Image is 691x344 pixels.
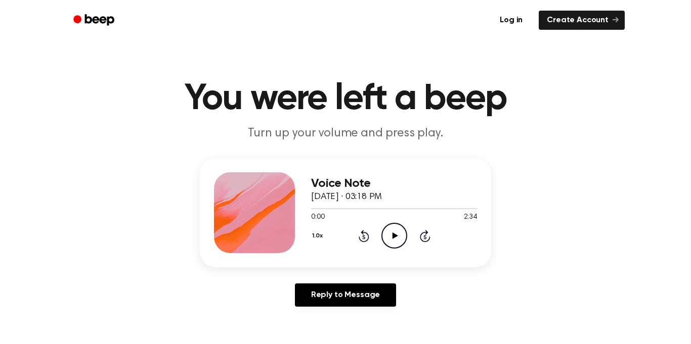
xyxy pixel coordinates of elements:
a: Create Account [539,11,625,30]
button: 1.0x [311,227,326,244]
a: Reply to Message [295,283,396,307]
a: Log in [490,9,533,32]
p: Turn up your volume and press play. [151,125,540,142]
h1: You were left a beep [87,81,604,117]
a: Beep [66,11,123,30]
h3: Voice Note [311,177,477,190]
span: [DATE] · 03:18 PM [311,192,382,202]
span: 0:00 [311,212,324,223]
span: 2:34 [464,212,477,223]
